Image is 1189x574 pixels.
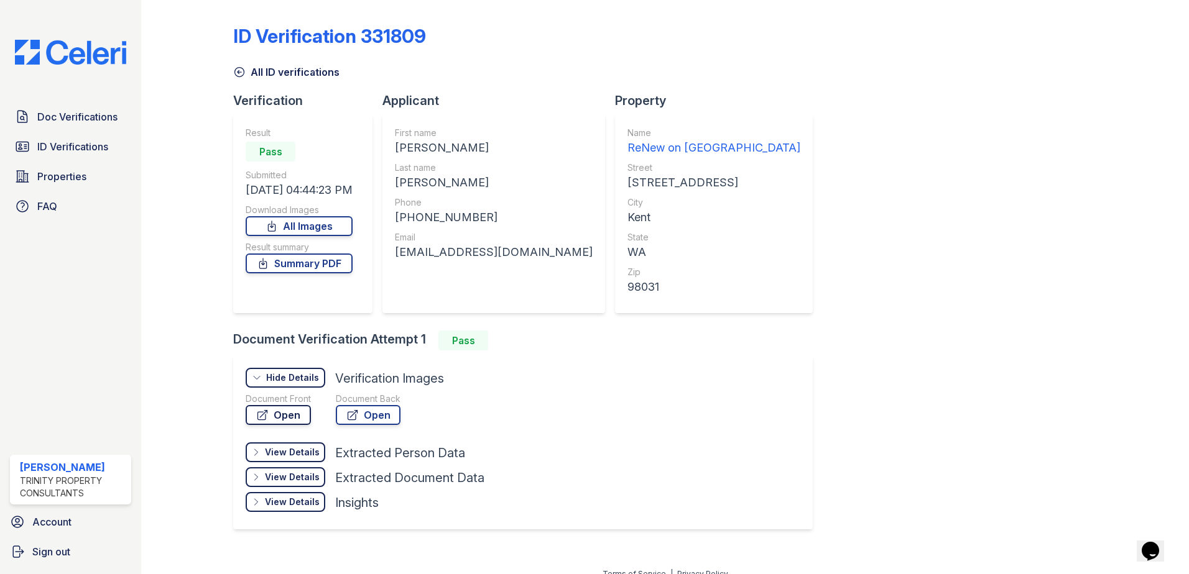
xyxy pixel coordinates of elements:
[382,92,615,109] div: Applicant
[37,199,57,214] span: FAQ
[335,444,465,462] div: Extracted Person Data
[627,162,800,174] div: Street
[233,330,823,350] div: Document Verification Attempt 1
[627,231,800,244] div: State
[246,204,353,216] div: Download Images
[395,231,593,244] div: Email
[627,278,800,296] div: 98031
[335,370,444,387] div: Verification Images
[246,127,353,139] div: Result
[395,174,593,191] div: [PERSON_NAME]
[627,209,800,226] div: Kent
[10,164,131,189] a: Properties
[246,393,311,405] div: Document Front
[10,134,131,159] a: ID Verifications
[627,266,800,278] div: Zip
[246,253,353,273] a: Summary PDF
[265,471,320,483] div: View Details
[395,244,593,261] div: [EMAIL_ADDRESS][DOMAIN_NAME]
[438,330,488,350] div: Pass
[246,241,353,253] div: Result summary
[20,460,126,475] div: [PERSON_NAME]
[627,174,800,191] div: [STREET_ADDRESS]
[20,475,126,499] div: Trinity Property Consultants
[627,127,800,157] a: Name ReNew on [GEOGRAPHIC_DATA]
[246,169,353,181] div: Submitted
[265,496,320,508] div: View Details
[266,371,319,384] div: Hide Details
[335,469,484,486] div: Extracted Document Data
[246,181,353,199] div: [DATE] 04:44:23 PM
[627,139,800,157] div: ReNew on [GEOGRAPHIC_DATA]
[395,127,593,139] div: First name
[10,104,131,129] a: Doc Verifications
[246,142,295,162] div: Pass
[5,539,136,564] a: Sign out
[233,65,340,80] a: All ID verifications
[395,196,593,209] div: Phone
[37,139,108,154] span: ID Verifications
[1137,524,1177,562] iframe: chat widget
[627,127,800,139] div: Name
[32,514,72,529] span: Account
[336,393,400,405] div: Document Back
[37,109,118,124] span: Doc Verifications
[10,194,131,219] a: FAQ
[395,162,593,174] div: Last name
[233,92,382,109] div: Verification
[265,446,320,458] div: View Details
[246,216,353,236] a: All Images
[627,244,800,261] div: WA
[5,509,136,534] a: Account
[627,196,800,209] div: City
[246,405,311,425] a: Open
[615,92,823,109] div: Property
[233,25,426,47] div: ID Verification 331809
[37,169,86,184] span: Properties
[335,494,379,511] div: Insights
[32,544,70,559] span: Sign out
[395,139,593,157] div: [PERSON_NAME]
[395,209,593,226] div: [PHONE_NUMBER]
[5,40,136,65] img: CE_Logo_Blue-a8612792a0a2168367f1c8372b55b34899dd931a85d93a1a3d3e32e68fde9ad4.png
[336,405,400,425] a: Open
